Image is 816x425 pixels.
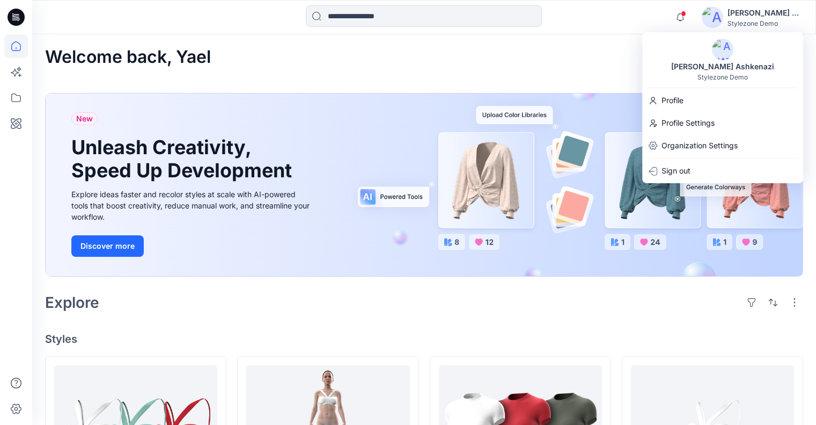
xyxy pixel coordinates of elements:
[661,90,683,111] p: Profile
[45,47,211,67] h2: Welcome back, Yael
[702,6,723,28] img: avatar
[712,39,733,60] img: avatar
[697,73,748,81] div: Stylezone Demo
[642,113,803,133] a: Profile Settings
[727,19,803,27] div: Stylezone Demo
[45,333,803,345] h4: Styles
[661,113,715,133] p: Profile Settings
[71,235,144,257] button: Discover more
[71,189,313,222] div: Explore ideas faster and recolor styles at scale with AI-powered tools that boost creativity, red...
[642,135,803,156] a: Organization Settings
[661,135,738,156] p: Organization Settings
[642,90,803,111] a: Profile
[727,6,803,19] div: [PERSON_NAME] Ashkenazi
[665,60,781,73] div: [PERSON_NAME] Ashkenazi
[76,112,93,125] span: New
[71,235,313,257] a: Discover more
[45,294,99,311] h2: Explore
[71,136,297,182] h1: Unleash Creativity, Speed Up Development
[661,161,690,181] p: Sign out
